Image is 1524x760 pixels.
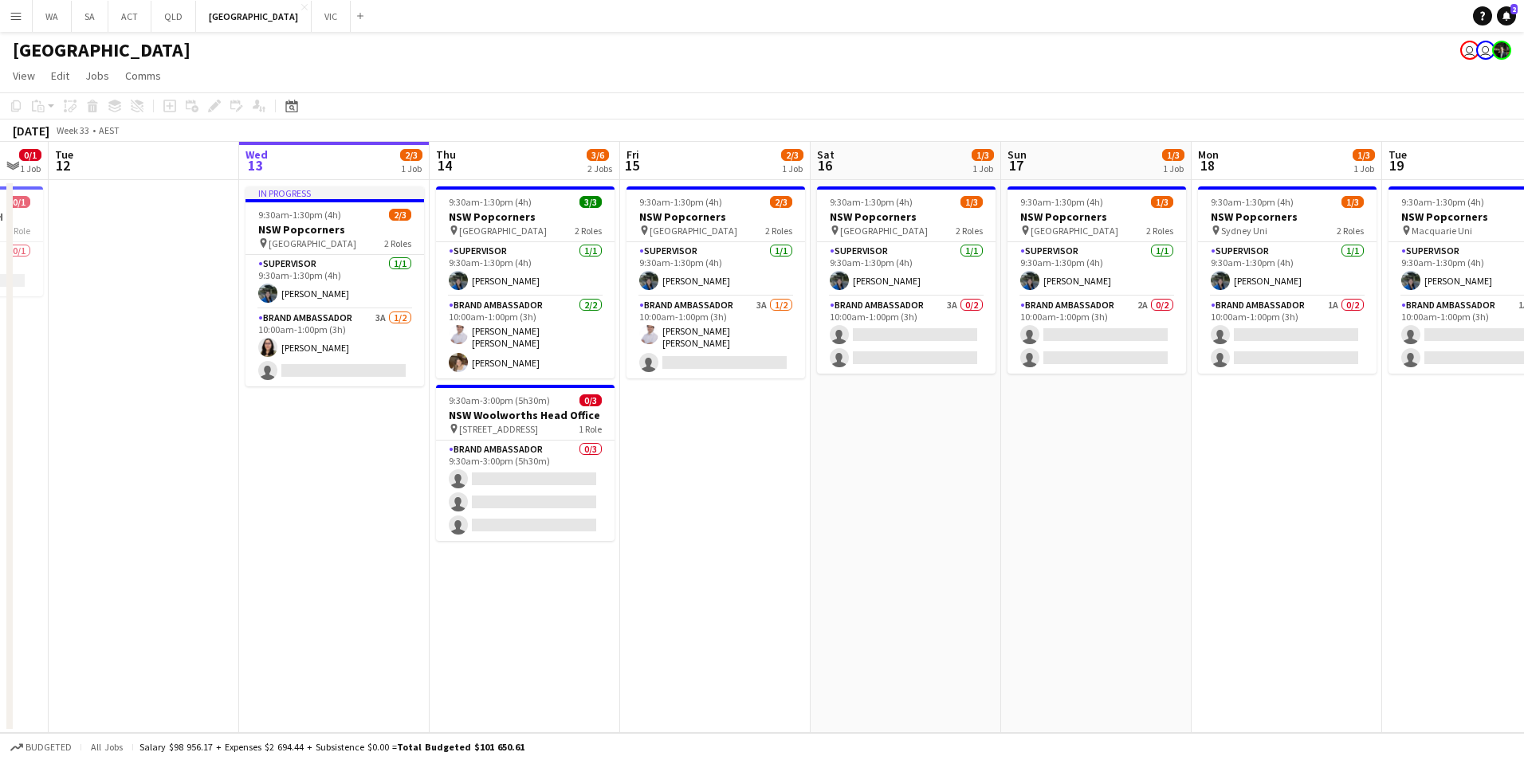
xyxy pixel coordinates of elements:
div: [DATE] [13,123,49,139]
a: View [6,65,41,86]
a: Edit [45,65,76,86]
span: Jobs [85,69,109,83]
a: Jobs [79,65,116,86]
h1: [GEOGRAPHIC_DATA] [13,38,190,62]
span: View [13,69,35,83]
div: AEST [99,124,120,136]
button: WA [33,1,72,32]
button: SA [72,1,108,32]
a: 2 [1497,6,1516,25]
button: ACT [108,1,151,32]
div: Salary $98 956.17 + Expenses $2 694.44 + Subsistence $0.00 = [139,741,524,753]
span: Week 33 [53,124,92,136]
span: Total Budgeted $101 650.61 [397,741,524,753]
a: Comms [119,65,167,86]
span: Budgeted [26,742,72,753]
button: [GEOGRAPHIC_DATA] [196,1,312,32]
button: VIC [312,1,351,32]
app-user-avatar: Declan Murray [1476,41,1495,60]
span: Comms [125,69,161,83]
button: QLD [151,1,196,32]
button: Budgeted [8,738,74,756]
span: Edit [51,69,69,83]
app-user-avatar: Declan Murray [1460,41,1479,60]
span: 2 [1510,4,1518,14]
span: All jobs [88,741,126,753]
app-user-avatar: Mauricio Torres Barquet [1492,41,1511,60]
